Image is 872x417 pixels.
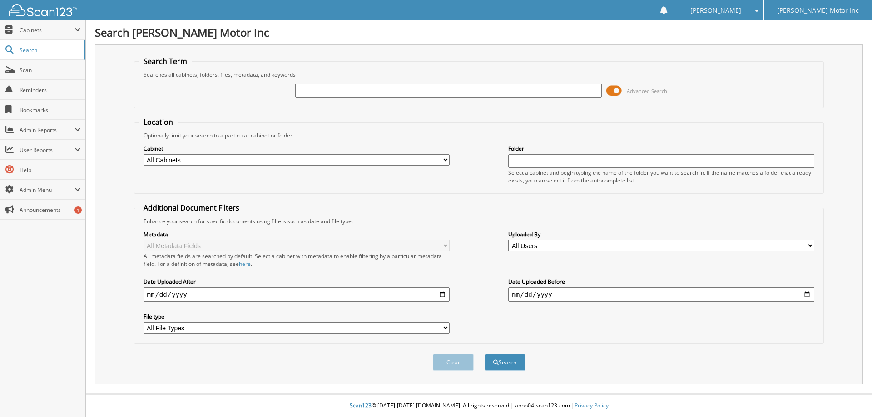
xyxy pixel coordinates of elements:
[20,66,81,74] span: Scan
[20,106,81,114] span: Bookmarks
[20,206,81,214] span: Announcements
[508,231,814,238] label: Uploaded By
[777,8,859,13] span: [PERSON_NAME] Motor Inc
[139,132,819,139] div: Optionally limit your search to a particular cabinet or folder
[20,186,74,194] span: Admin Menu
[575,402,609,409] a: Privacy Policy
[139,203,244,213] legend: Additional Document Filters
[144,145,450,152] label: Cabinet
[20,166,81,174] span: Help
[20,146,74,154] span: User Reports
[144,278,450,285] label: Date Uploaded After
[9,4,77,16] img: scan123-logo-white.svg
[20,86,81,94] span: Reminders
[508,287,814,302] input: end
[139,56,192,66] legend: Search Term
[95,25,863,40] h1: Search [PERSON_NAME] Motor Inc
[20,46,79,54] span: Search
[627,88,667,94] span: Advanced Search
[485,354,525,371] button: Search
[144,313,450,320] label: File type
[144,287,450,302] input: start
[144,252,450,268] div: All metadata fields are searched by default. Select a cabinet with metadata to enable filtering b...
[139,217,819,225] div: Enhance your search for specific documents using filters such as date and file type.
[144,231,450,238] label: Metadata
[690,8,741,13] span: [PERSON_NAME]
[508,278,814,285] label: Date Uploaded Before
[433,354,474,371] button: Clear
[20,26,74,34] span: Cabinets
[20,126,74,134] span: Admin Reports
[139,71,819,78] div: Searches all cabinets, folders, files, metadata, and keywords
[239,260,251,268] a: here
[508,145,814,152] label: Folder
[86,395,872,417] div: © [DATE]-[DATE] [DOMAIN_NAME]. All rights reserved | appb04-scan123-com |
[350,402,372,409] span: Scan123
[508,169,814,184] div: Select a cabinet and begin typing the name of the folder you want to search in. If the name match...
[139,117,178,127] legend: Location
[74,206,82,214] div: 1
